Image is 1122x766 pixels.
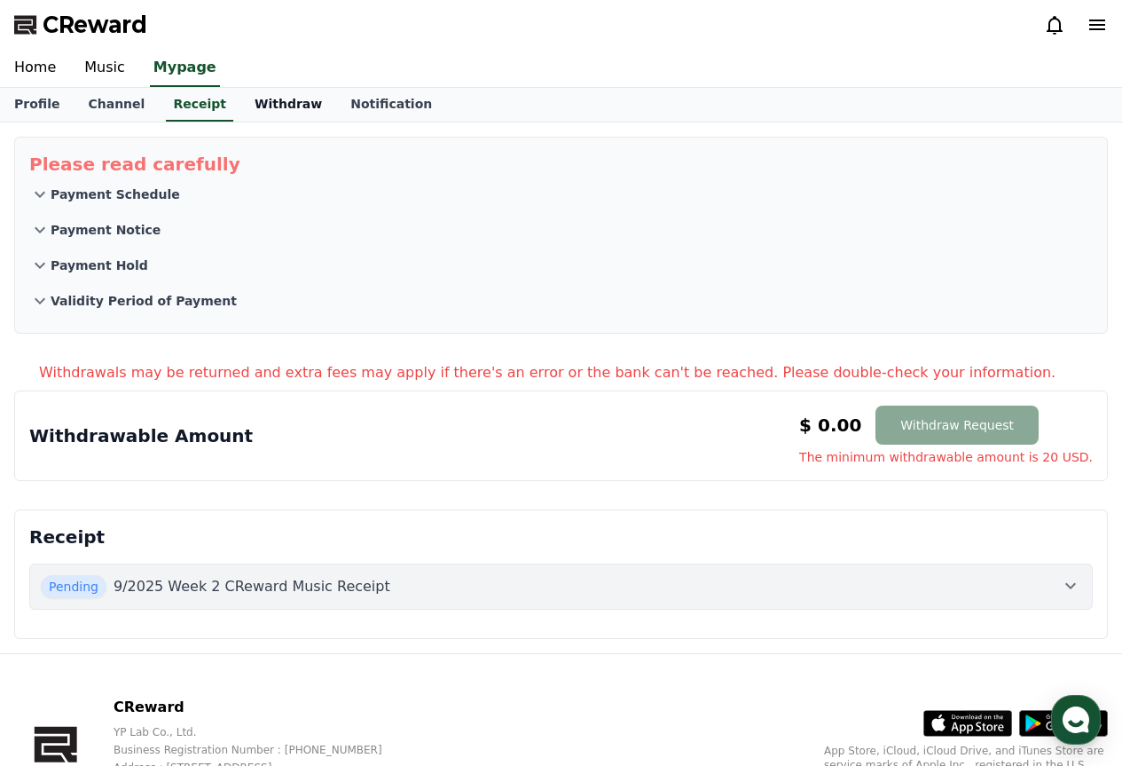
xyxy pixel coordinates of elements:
button: Payment Hold [29,248,1093,283]
p: Withdrawable Amount [29,423,253,448]
a: Withdraw [240,88,336,122]
button: Withdraw Request [875,406,1039,445]
p: Withdrawals may be returned and extra fees may apply if there's an error or the bank can't be rea... [39,362,1108,383]
a: Mypage [150,50,220,87]
p: YP Lab Co., Ltd. [114,725,411,739]
a: Receipt [166,88,233,122]
p: CReward [114,697,411,718]
p: Validity Period of Payment [51,292,237,310]
a: Channel [74,88,159,122]
span: The minimum withdrawable amount is 20 USD. [799,448,1093,466]
a: Notification [336,88,446,122]
span: Settings [263,589,306,604]
p: Please read carefully [29,152,1093,177]
span: CReward [43,11,147,39]
a: Settings [229,563,341,607]
a: CReward [14,11,147,39]
button: Pending 9/2025 Week 2 CReward Music Receipt [29,564,1093,610]
a: Home [5,563,117,607]
a: Music [70,50,139,87]
p: $ 0.00 [799,413,861,438]
a: Messages [117,563,229,607]
button: Validity Period of Payment [29,283,1093,319]
p: Receipt [29,525,1093,549]
p: Payment Schedule [51,186,180,203]
span: Pending [41,575,106,598]
p: Business Registration Number : [PHONE_NUMBER] [114,743,411,757]
span: Home [45,589,76,604]
p: Payment Notice [51,221,161,239]
p: Payment Hold [51,257,148,274]
button: Payment Notice [29,212,1093,248]
span: Messages [147,590,200,604]
button: Payment Schedule [29,177,1093,212]
p: 9/2025 Week 2 CReward Music Receipt [114,576,390,597]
